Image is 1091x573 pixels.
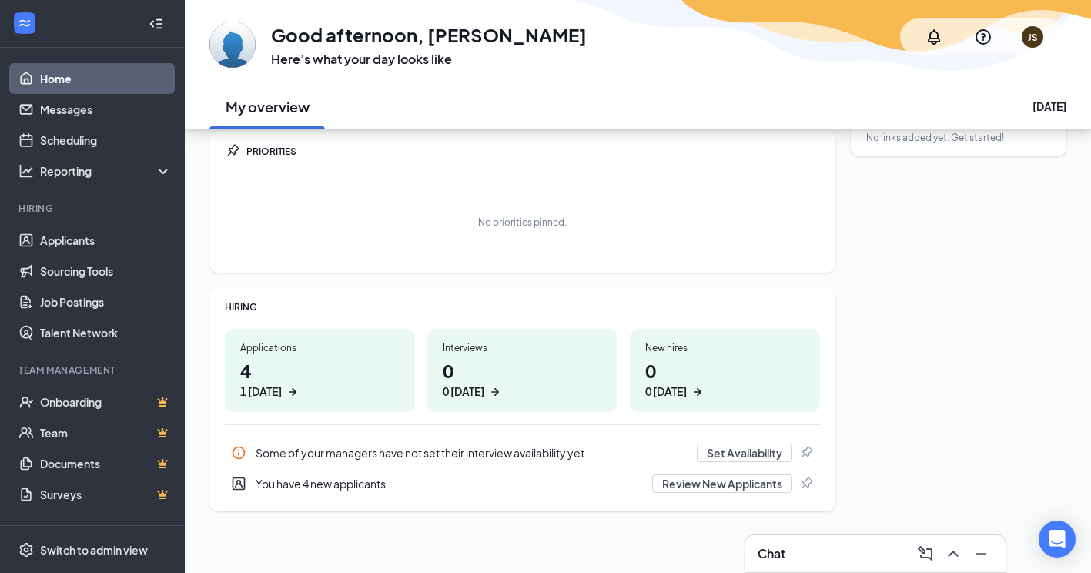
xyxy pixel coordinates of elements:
[226,97,310,116] h2: My overview
[225,300,820,313] div: HIRING
[925,28,943,46] svg: Notifications
[225,329,415,412] a: Applications41 [DATE]ArrowRight
[225,468,820,499] div: You have 4 new applicants
[913,541,938,566] button: ComposeMessage
[18,202,169,215] div: Hiring
[231,476,246,491] svg: UserEntity
[17,15,32,31] svg: WorkstreamLogo
[40,286,172,317] a: Job Postings
[40,387,172,417] a: OnboardingCrown
[645,341,805,354] div: New hires
[240,384,282,400] div: 1 [DATE]
[246,145,820,158] div: PRIORITIES
[271,51,587,68] h3: Here’s what your day looks like
[652,474,792,493] button: Review New Applicants
[697,444,792,462] button: Set Availability
[1032,99,1066,114] div: [DATE]
[690,384,705,400] svg: ArrowRight
[225,468,820,499] a: UserEntityYou have 4 new applicantsReview New ApplicantsPin
[866,131,1051,144] div: No links added yet. Get started!
[40,125,172,156] a: Scheduling
[630,329,820,412] a: New hires00 [DATE]ArrowRight
[443,341,602,354] div: Interviews
[40,542,148,558] div: Switch to admin view
[225,437,820,468] a: InfoSome of your managers have not set their interview availability yetSet AvailabilityPin
[969,541,993,566] button: Minimize
[18,542,34,558] svg: Settings
[149,16,164,32] svg: Collapse
[944,545,962,563] svg: ChevronUp
[231,445,246,461] svg: Info
[271,22,587,48] h1: Good afternoon, [PERSON_NAME]
[40,225,172,256] a: Applicants
[285,384,300,400] svg: ArrowRight
[225,143,240,159] svg: Pin
[40,94,172,125] a: Messages
[40,479,172,510] a: SurveysCrown
[256,476,643,491] div: You have 4 new applicants
[645,384,687,400] div: 0 [DATE]
[209,22,256,68] img: Jermaine Stevenson
[645,357,805,400] h1: 0
[240,341,400,354] div: Applications
[40,256,172,286] a: Sourcing Tools
[443,384,484,400] div: 0 [DATE]
[758,545,785,562] h3: Chat
[18,163,34,179] svg: Analysis
[40,317,172,348] a: Talent Network
[478,216,567,229] div: No priorities pinned.
[18,364,169,377] div: Team Management
[40,163,172,179] div: Reporting
[256,445,688,461] div: Some of your managers have not set their interview availability yet
[487,384,503,400] svg: ArrowRight
[974,28,992,46] svg: QuestionInfo
[40,63,172,94] a: Home
[798,476,814,491] svg: Pin
[225,437,820,468] div: Some of your managers have not set their interview availability yet
[798,445,814,461] svg: Pin
[941,541,966,566] button: ChevronUp
[40,448,172,479] a: DocumentsCrown
[1039,521,1076,558] div: Open Intercom Messenger
[443,357,602,400] h1: 0
[972,545,990,563] svg: Minimize
[916,545,935,563] svg: ComposeMessage
[1028,31,1038,44] div: JS
[40,417,172,448] a: TeamCrown
[240,357,400,400] h1: 4
[427,329,617,412] a: Interviews00 [DATE]ArrowRight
